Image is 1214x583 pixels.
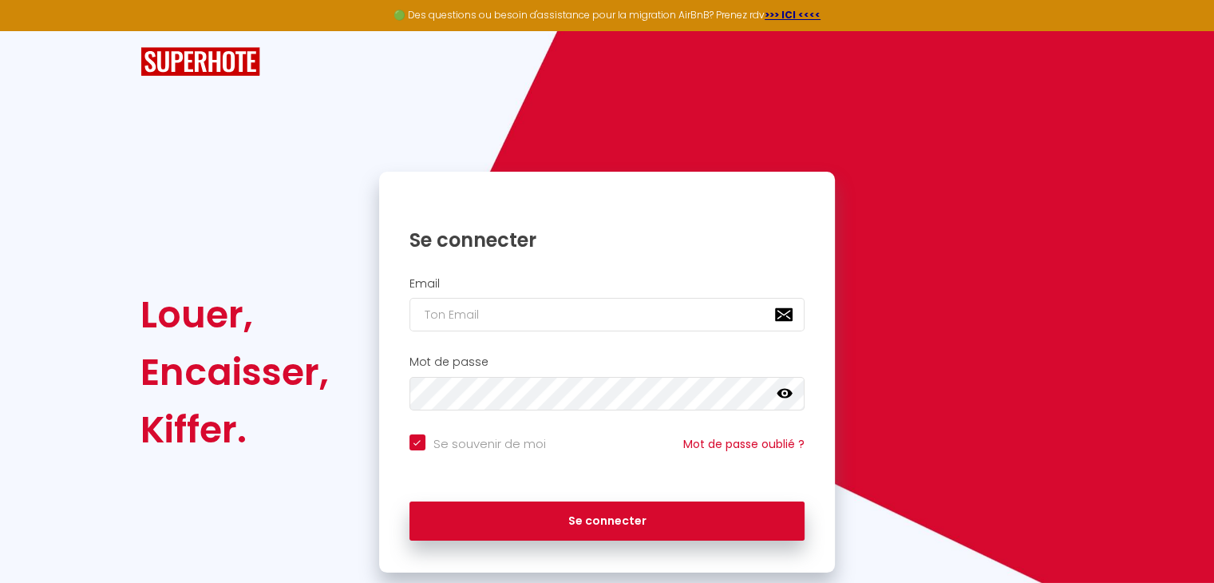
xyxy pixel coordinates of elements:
[409,298,805,331] input: Ton Email
[409,355,805,369] h2: Mot de passe
[765,8,821,22] a: >>> ICI <<<<
[409,277,805,291] h2: Email
[140,286,329,343] div: Louer,
[409,502,805,541] button: Se connecter
[683,436,805,452] a: Mot de passe oublié ?
[140,401,329,458] div: Kiffer.
[140,47,260,77] img: SuperHote logo
[140,343,329,401] div: Encaisser,
[409,228,805,252] h1: Se connecter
